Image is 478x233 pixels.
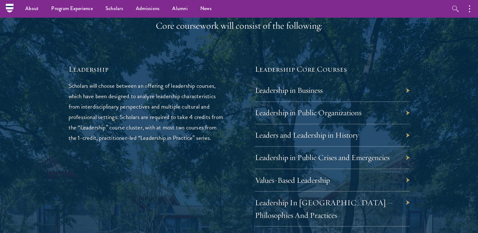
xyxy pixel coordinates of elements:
div: Core coursework will consist of the following: [69,20,410,32]
a: Leadership in Public Organizations [255,108,361,117]
a: Leadership in Public Crises and Emergencies [255,152,390,162]
a: Leaders and Leadership in History [255,130,359,140]
p: Scholars will choose between an offering of leadership courses, which have been designed to analy... [69,81,223,143]
a: Values-Based Leadership [255,175,330,185]
a: Leadership In [GEOGRAPHIC_DATA] – Philosophies And Practices [255,197,393,220]
h5: Leadership Core Courses [255,64,410,75]
a: Leadership in Business [255,85,323,95]
h5: Leadership [69,64,223,75]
